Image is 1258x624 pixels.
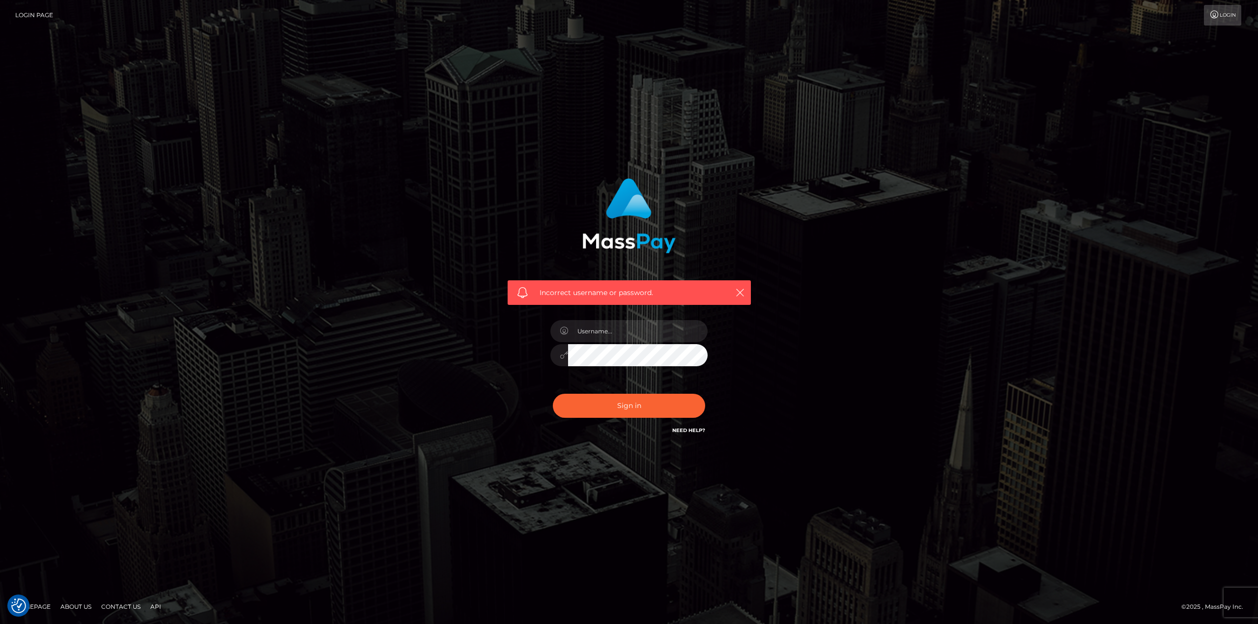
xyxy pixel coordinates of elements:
[553,394,705,418] button: Sign in
[146,599,165,614] a: API
[11,598,26,613] img: Revisit consent button
[11,599,55,614] a: Homepage
[15,5,53,26] a: Login Page
[540,288,719,298] span: Incorrect username or password.
[568,320,708,342] input: Username...
[582,178,676,253] img: MassPay Login
[97,599,144,614] a: Contact Us
[672,427,705,434] a: Need Help?
[1181,601,1251,612] div: © 2025 , MassPay Inc.
[11,598,26,613] button: Consent Preferences
[57,599,95,614] a: About Us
